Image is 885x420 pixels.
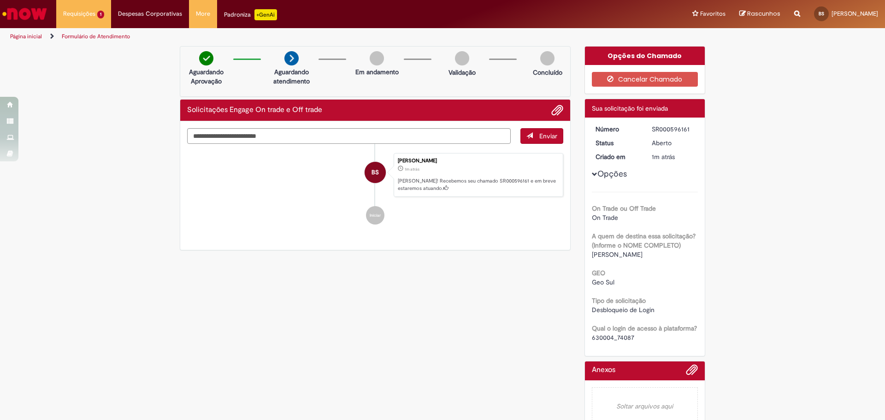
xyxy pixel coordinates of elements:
[589,152,645,161] dt: Criado em
[592,232,696,249] b: A quem de destina essa solicitação? (Informe o NOME COMPLETO)
[187,153,563,197] li: Bruno Silva
[592,204,656,213] b: On Trade ou Off Trade
[398,177,558,192] p: [PERSON_NAME]! Recebemos seu chamado SR000596161 e em breve estaremos atuando.
[405,166,419,172] span: 1m atrás
[365,162,386,183] div: Bruno Silva
[540,51,555,65] img: img-circle-grey.png
[592,104,668,112] span: Sua solicitação foi enviada
[592,333,634,342] span: 630004_74087
[63,9,95,18] span: Requisições
[97,11,104,18] span: 1
[224,9,277,20] div: Padroniza
[187,144,563,234] ul: Histórico de tíquete
[832,10,878,18] span: [PERSON_NAME]
[592,366,615,374] h2: Anexos
[533,68,562,77] p: Concluído
[539,132,557,140] span: Enviar
[652,153,675,161] time: 01/10/2025 09:57:57
[196,9,210,18] span: More
[187,106,322,114] h2: Solicitações Engage On trade e Off trade Histórico de tíquete
[551,104,563,116] button: Adicionar anexos
[652,138,695,148] div: Aberto
[700,9,726,18] span: Favoritos
[592,250,643,259] span: [PERSON_NAME]
[199,51,213,65] img: check-circle-green.png
[7,28,583,45] ul: Trilhas de página
[652,153,675,161] span: 1m atrás
[370,51,384,65] img: img-circle-grey.png
[455,51,469,65] img: img-circle-grey.png
[355,67,399,77] p: Em andamento
[589,138,645,148] dt: Status
[269,67,314,86] p: Aguardando atendimento
[398,158,558,164] div: [PERSON_NAME]
[589,124,645,134] dt: Número
[686,364,698,380] button: Adicionar anexos
[62,33,130,40] a: Formulário de Atendimento
[585,47,705,65] div: Opções do Chamado
[592,72,698,87] button: Cancelar Chamado
[592,278,614,286] span: Geo Sul
[652,152,695,161] div: 01/10/2025 09:57:57
[448,68,476,77] p: Validação
[819,11,824,17] span: BS
[747,9,780,18] span: Rascunhos
[1,5,48,23] img: ServiceNow
[284,51,299,65] img: arrow-next.png
[405,166,419,172] time: 01/10/2025 09:57:57
[592,296,646,305] b: Tipo de solicitação
[184,67,229,86] p: Aguardando Aprovação
[254,9,277,20] p: +GenAi
[10,33,42,40] a: Página inicial
[592,324,697,332] b: Qual o login de acesso à plataforma?
[592,213,618,222] span: On Trade
[118,9,182,18] span: Despesas Corporativas
[520,128,563,144] button: Enviar
[372,161,379,183] span: BS
[652,124,695,134] div: SR000596161
[592,306,655,314] span: Desbloqueio de Login
[739,10,780,18] a: Rascunhos
[592,269,605,277] b: GEO
[187,128,511,144] textarea: Digite sua mensagem aqui...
